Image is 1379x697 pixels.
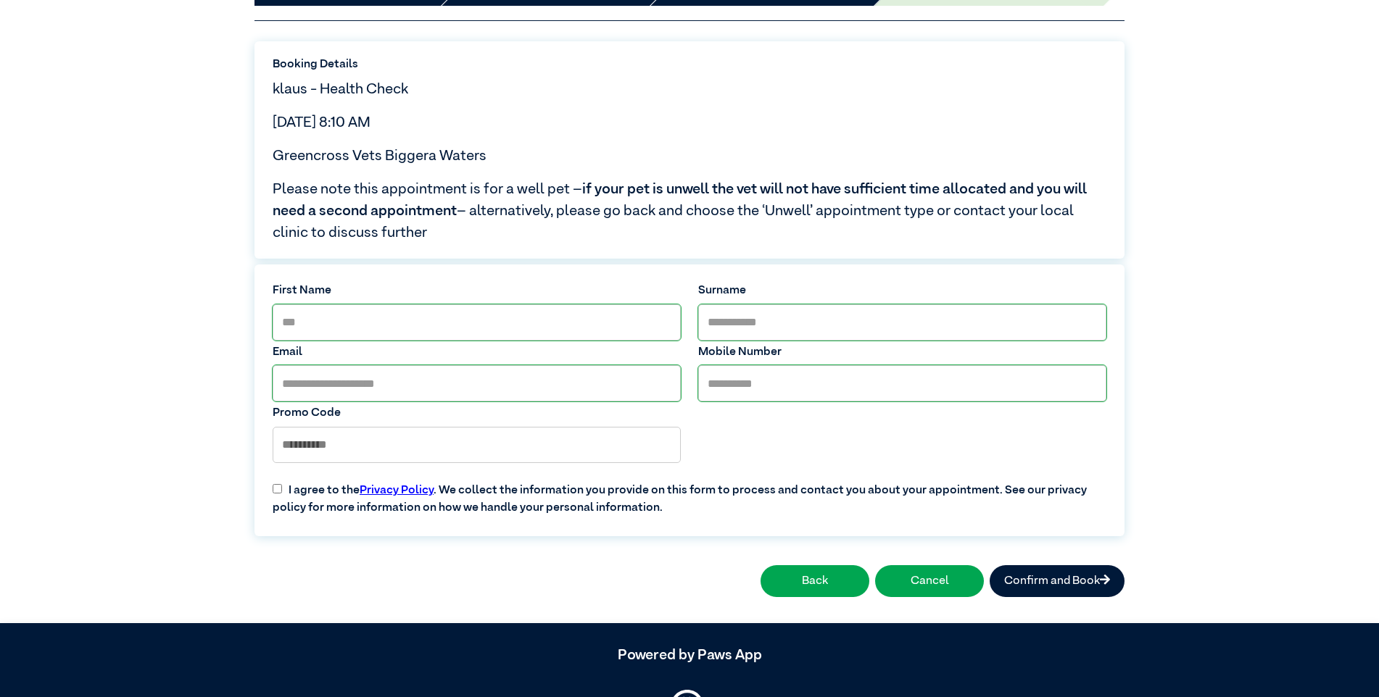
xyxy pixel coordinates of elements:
[273,115,370,130] span: [DATE] 8:10 AM
[264,470,1115,517] label: I agree to the . We collect the information you provide on this form to process and contact you a...
[875,565,984,597] button: Cancel
[761,565,869,597] button: Back
[360,485,434,496] a: Privacy Policy
[273,182,1087,218] span: if your pet is unwell the vet will not have sufficient time allocated and you will need a second ...
[698,282,1106,299] label: Surname
[273,149,486,163] span: Greencross Vets Biggera Waters
[990,565,1125,597] button: Confirm and Book
[254,646,1125,664] h5: Powered by Paws App
[273,178,1106,243] span: Please note this appointment is for a well pet – – alternatively, please go back and choose the ‘...
[273,82,408,96] span: klaus - Health Check
[698,343,1106,361] label: Mobile Number
[273,484,282,493] input: I agree to thePrivacy Policy. We collect the information you provide on this form to process and ...
[273,404,681,422] label: Promo Code
[273,282,681,299] label: First Name
[273,343,681,361] label: Email
[273,56,1106,73] label: Booking Details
